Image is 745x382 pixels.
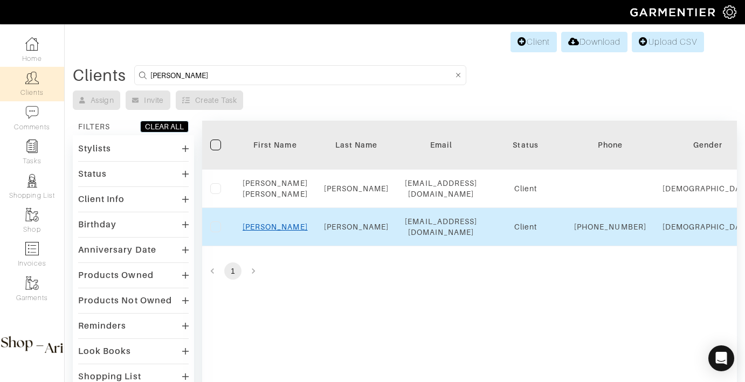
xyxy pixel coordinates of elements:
div: Client [493,221,558,232]
th: Toggle SortBy [234,121,316,170]
div: Client Info [78,194,125,205]
button: page 1 [224,262,242,280]
div: Products Not Owned [78,295,172,306]
img: gear-icon-white-bd11855cb880d31180b6d7d6211b90ccbf57a29d726f0c71d8c61bd08dd39cc2.png [723,5,736,19]
div: Stylists [78,143,111,154]
img: garments-icon-b7da505a4dc4fd61783c78ac3ca0ef83fa9d6f193b1c9dc38574b1d14d53ca28.png [25,276,39,290]
a: [PERSON_NAME] [324,223,389,231]
img: dashboard-icon-dbcd8f5a0b271acd01030246c82b418ddd0df26cd7fceb0bd07c9910d44c42f6.png [25,37,39,51]
div: Look Books [78,346,132,357]
div: Anniversary Date [78,245,156,255]
div: Open Intercom Messenger [708,345,734,371]
a: Upload CSV [632,32,704,52]
a: [PERSON_NAME] [243,223,308,231]
div: Reminders [78,321,126,331]
img: comment-icon-a0a6a9ef722e966f86d9cbdc48e553b5cf19dbc54f86b18d962a5391bc8f6eb6.png [25,106,39,119]
a: Client [511,32,557,52]
a: [PERSON_NAME] [PERSON_NAME] [243,179,308,198]
th: Toggle SortBy [316,121,397,170]
div: Clients [73,70,126,81]
div: Last Name [324,140,389,150]
div: FILTERS [78,121,110,132]
a: [PERSON_NAME] [324,184,389,193]
nav: pagination navigation [202,262,737,280]
div: [EMAIL_ADDRESS][DOMAIN_NAME] [405,216,477,238]
img: orders-icon-0abe47150d42831381b5fb84f609e132dff9fe21cb692f30cb5eec754e2cba89.png [25,242,39,255]
div: Products Owned [78,270,154,281]
img: garments-icon-b7da505a4dc4fd61783c78ac3ca0ef83fa9d6f193b1c9dc38574b1d14d53ca28.png [25,208,39,221]
div: Birthday [78,219,116,230]
div: Phone [574,140,646,150]
button: CLEAR ALL [140,121,189,133]
div: Email [405,140,477,150]
input: Search by name, email, phone, city, or state [150,68,453,82]
img: garmentier-logo-header-white-b43fb05a5012e4ada735d5af1a66efaba907eab6374d6393d1fbf88cb4ef424d.png [625,3,723,22]
div: [PHONE_NUMBER] [574,221,646,232]
img: clients-icon-6bae9207a08558b7cb47a8932f037763ab4055f8c8b6bfacd5dc20c3e0201464.png [25,71,39,85]
div: [EMAIL_ADDRESS][DOMAIN_NAME] [405,178,477,199]
img: reminder-icon-8004d30b9f0a5d33ae49ab947aed9ed385cf756f9e5892f1edd6e32f2345188e.png [25,140,39,153]
div: CLEAR ALL [145,121,184,132]
div: Status [493,140,558,150]
div: Status [78,169,107,179]
th: Toggle SortBy [485,121,566,170]
img: stylists-icon-eb353228a002819b7ec25b43dbf5f0378dd9e0616d9560372ff212230b889e62.png [25,174,39,187]
a: Download [561,32,627,52]
div: Shopping List [78,371,141,382]
div: First Name [243,140,308,150]
div: Client [493,183,558,194]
